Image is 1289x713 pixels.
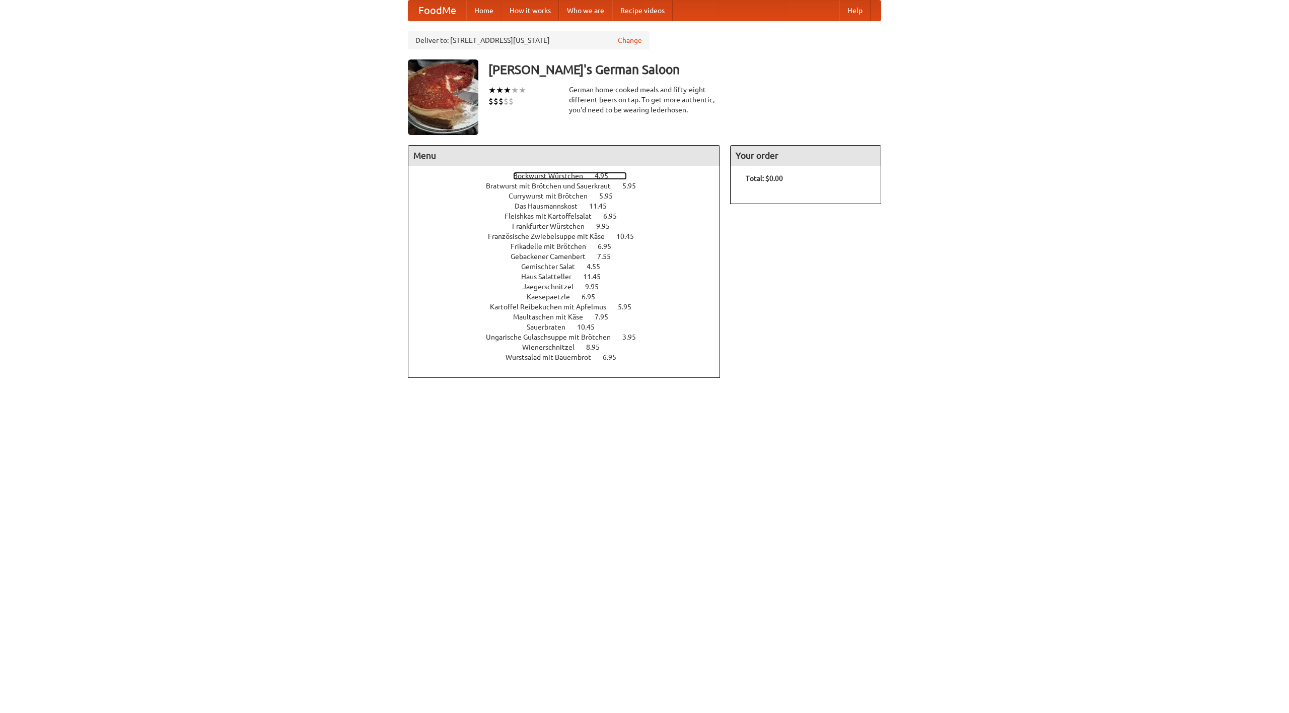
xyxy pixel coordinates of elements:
[622,182,646,190] span: 5.95
[595,172,618,180] span: 4.95
[505,212,602,220] span: Fleishkas mit Kartoffelsalat
[521,273,619,281] a: Haus Salatteller 11.45
[582,293,605,301] span: 6.95
[521,273,582,281] span: Haus Salatteller
[527,323,576,331] span: Sauerbraten
[618,303,641,311] span: 5.95
[486,182,655,190] a: Bratwurst mit Brötchen und Sauerkraut 5.95
[504,85,511,96] li: ★
[486,182,621,190] span: Bratwurst mit Brötchen und Sauerkraut
[513,313,627,321] a: Maultaschen mit Käse 7.95
[523,283,617,291] a: Jaegerschnitzel 9.95
[598,242,621,250] span: 6.95
[488,85,496,96] li: ★
[586,343,610,351] span: 8.95
[585,283,609,291] span: 9.95
[522,343,585,351] span: Wienerschnitzel
[587,263,610,271] span: 4.55
[616,232,644,240] span: 10.45
[509,192,631,200] a: Currywurst mit Brötchen 5.95
[408,59,478,135] img: angular.jpg
[506,353,601,361] span: Wurstsalad mit Bauernbrot
[559,1,612,21] a: Who we are
[597,252,621,261] span: 7.55
[505,212,635,220] a: Fleishkas mit Kartoffelsalat 6.95
[521,263,619,271] a: Gemischter Salat 4.55
[731,146,881,166] h4: Your order
[527,293,614,301] a: Kaesepaetzle 6.95
[488,232,653,240] a: Französische Zwiebelsuppe mit Käse 10.45
[515,202,588,210] span: Das Hausmannskost
[603,212,627,220] span: 6.95
[522,343,618,351] a: Wienerschnitzel 8.95
[408,1,466,21] a: FoodMe
[589,202,617,210] span: 11.45
[509,192,598,200] span: Currywurst mit Brötchen
[486,333,621,341] span: Ungarische Gulaschsuppe mit Brötchen
[511,242,596,250] span: Frikadelle mit Brötchen
[408,31,650,49] div: Deliver to: [STREET_ADDRESS][US_STATE]
[513,313,593,321] span: Maultaschen mit Käse
[511,252,629,261] a: Gebackener Camenbert 7.55
[569,85,720,115] div: German home-cooked meals and fifty-eight different beers on tap. To get more authentic, you'd nee...
[519,85,526,96] li: ★
[839,1,871,21] a: Help
[622,333,646,341] span: 3.95
[488,59,881,80] h3: [PERSON_NAME]'s German Saloon
[512,222,628,230] a: Frankfurter Würstchen 9.95
[488,96,493,107] li: $
[599,192,623,200] span: 5.95
[515,202,625,210] a: Das Hausmannskost 11.45
[521,263,585,271] span: Gemischter Salat
[512,222,595,230] span: Frankfurter Würstchen
[577,323,605,331] span: 10.45
[513,172,593,180] span: Bockwurst Würstchen
[603,353,626,361] span: 6.95
[493,96,498,107] li: $
[513,172,627,180] a: Bockwurst Würstchen 4.95
[490,303,616,311] span: Kartoffel Reibekuchen mit Apfelmus
[490,303,650,311] a: Kartoffel Reibekuchen mit Apfelmus 5.95
[595,313,618,321] span: 7.95
[502,1,559,21] a: How it works
[527,323,613,331] a: Sauerbraten 10.45
[504,96,509,107] li: $
[511,85,519,96] li: ★
[466,1,502,21] a: Home
[527,293,580,301] span: Kaesepaetzle
[612,1,673,21] a: Recipe videos
[511,242,630,250] a: Frikadelle mit Brötchen 6.95
[486,333,655,341] a: Ungarische Gulaschsuppe mit Brötchen 3.95
[506,353,635,361] a: Wurstsalad mit Bauernbrot 6.95
[583,273,611,281] span: 11.45
[509,96,514,107] li: $
[618,35,642,45] a: Change
[523,283,584,291] span: Jaegerschnitzel
[746,174,783,182] b: Total: $0.00
[511,252,596,261] span: Gebackener Camenbert
[498,96,504,107] li: $
[496,85,504,96] li: ★
[596,222,620,230] span: 9.95
[408,146,720,166] h4: Menu
[488,232,615,240] span: Französische Zwiebelsuppe mit Käse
